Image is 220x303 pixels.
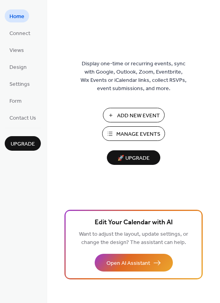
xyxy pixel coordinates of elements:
[9,114,36,122] span: Contact Us
[9,13,24,21] span: Home
[103,108,165,122] button: Add New Event
[9,30,30,38] span: Connect
[95,217,173,228] span: Edit Your Calendar with AI
[9,63,27,72] span: Design
[81,60,187,93] span: Display one-time or recurring events, sync with Google, Outlook, Zoom, Eventbrite, Wix Events or ...
[9,80,30,89] span: Settings
[117,112,160,120] span: Add New Event
[5,136,41,151] button: Upgrade
[5,26,35,39] a: Connect
[11,140,35,148] span: Upgrade
[95,254,173,272] button: Open AI Assistant
[5,94,26,107] a: Form
[5,111,41,124] a: Contact Us
[107,150,160,165] button: 🚀 Upgrade
[106,259,150,268] span: Open AI Assistant
[9,46,24,55] span: Views
[79,229,188,248] span: Want to adjust the layout, update settings, or change the design? The assistant can help.
[5,77,35,90] a: Settings
[5,43,29,56] a: Views
[5,60,31,73] a: Design
[112,153,156,164] span: 🚀 Upgrade
[102,126,165,141] button: Manage Events
[116,130,160,139] span: Manage Events
[9,97,22,105] span: Form
[5,9,29,22] a: Home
